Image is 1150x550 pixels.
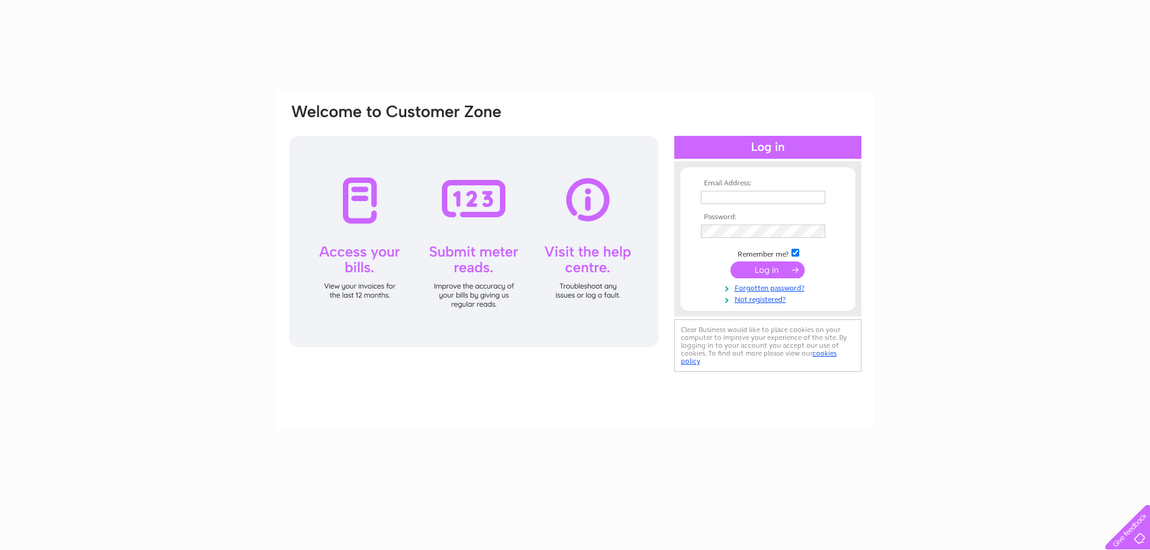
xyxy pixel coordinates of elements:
a: Not registered? [701,293,838,304]
th: Email Address: [698,179,838,188]
td: Remember me? [698,247,838,259]
input: Submit [730,261,805,278]
th: Password: [698,213,838,222]
div: Clear Business would like to place cookies on your computer to improve your experience of the sit... [674,319,861,372]
a: cookies policy [681,349,837,365]
a: Forgotten password? [701,281,838,293]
